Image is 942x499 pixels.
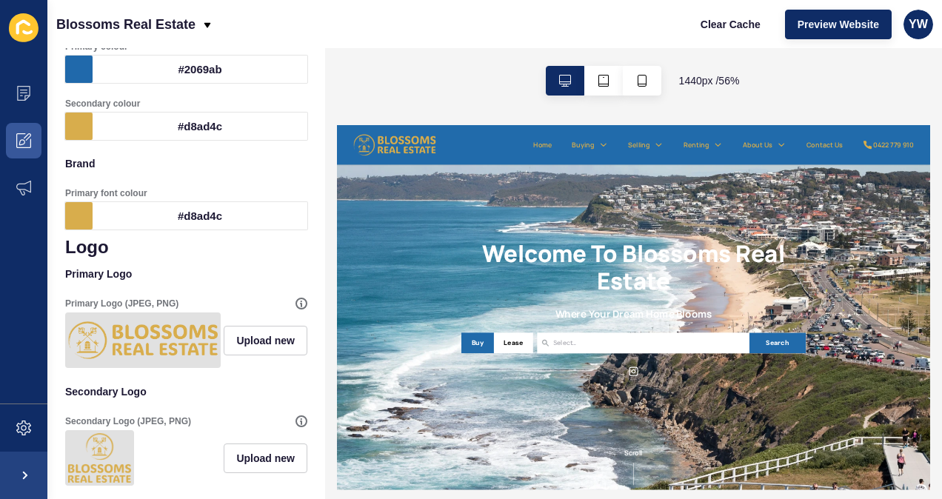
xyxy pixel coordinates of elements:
a: Buying [423,27,463,44]
img: 22eba293993e09c6d8fc07eaaa4e725f.png [68,433,131,483]
label: Primary font colour [65,187,147,199]
p: Primary Logo [65,258,307,290]
img: Company logo [30,15,178,56]
div: #d8ad4c [93,113,307,140]
p: Secondary Logo [65,375,307,408]
span: Upload new [236,451,295,466]
a: About Us [729,27,783,44]
div: #d8ad4c [93,202,307,230]
span: Preview Website [798,17,879,32]
button: Lease [282,373,353,410]
a: Renting [623,27,669,44]
h1: Logo [65,237,307,258]
p: Brand [65,147,307,180]
a: Home [353,27,387,44]
label: Secondary Logo (JPEG, PNG) [65,415,191,427]
p: Blossoms Real Estate [56,6,196,43]
span: 1440 px / 56 % [679,73,740,88]
button: Search [741,373,842,410]
span: YW [909,17,928,32]
img: d146e9487db58021a7a24fe4564e960e.png [68,315,218,365]
button: Clear Cache [688,10,773,39]
button: Upload new [224,326,307,355]
button: Buy [224,373,281,410]
input: Select... [390,382,464,401]
button: Preview Website [785,10,892,39]
a: Contact Us [844,27,909,44]
button: Upload new [224,443,307,473]
label: Secondary colour [65,98,140,110]
div: #2069ab [93,56,307,83]
span: Upload new [236,333,295,348]
h1: Welcome To Blossoms Real Estate [224,205,842,304]
label: Primary Logo (JPEG, PNG) [65,298,178,309]
span: Clear Cache [701,17,761,32]
a: Selling [524,27,563,44]
h2: Where Your Dream Home Blooms [392,328,675,349]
